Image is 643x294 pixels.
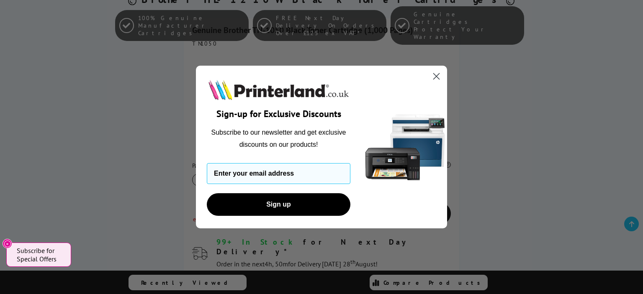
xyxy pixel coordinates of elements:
button: Close [3,239,12,248]
button: Sign up [207,193,350,216]
button: Close dialog [429,69,444,84]
span: Sign-up for Exclusive Discounts [216,108,341,120]
span: Subscribe for Special Offers [17,246,63,263]
img: 5290a21f-4df8-4860-95f4-ea1e8d0e8904.png [363,66,447,228]
span: Subscribe to our newsletter and get exclusive discounts on our products! [211,129,346,148]
img: Printerland.co.uk [207,78,350,102]
input: Enter your email address [207,163,350,184]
